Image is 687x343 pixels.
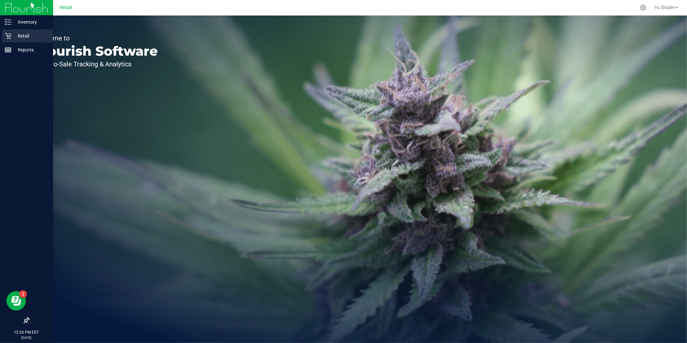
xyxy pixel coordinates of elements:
div: Manage settings [639,5,647,11]
inline-svg: Reports [5,47,11,53]
p: 12:26 PM EDT [3,329,50,335]
span: Retail [60,5,72,10]
p: Flourish Software [35,45,158,58]
p: Retail [11,32,50,40]
inline-svg: Inventory [5,19,11,25]
iframe: Resource center [6,291,26,311]
p: Reports [11,46,50,54]
span: Hi, Shade! [655,5,675,10]
p: Welcome to [35,35,158,41]
p: Seed-to-Sale Tracking & Analytics [35,61,158,67]
p: [DATE] [3,335,50,340]
inline-svg: Retail [5,33,11,39]
p: Inventory [11,18,50,26]
iframe: Resource center unread badge [19,290,27,298]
